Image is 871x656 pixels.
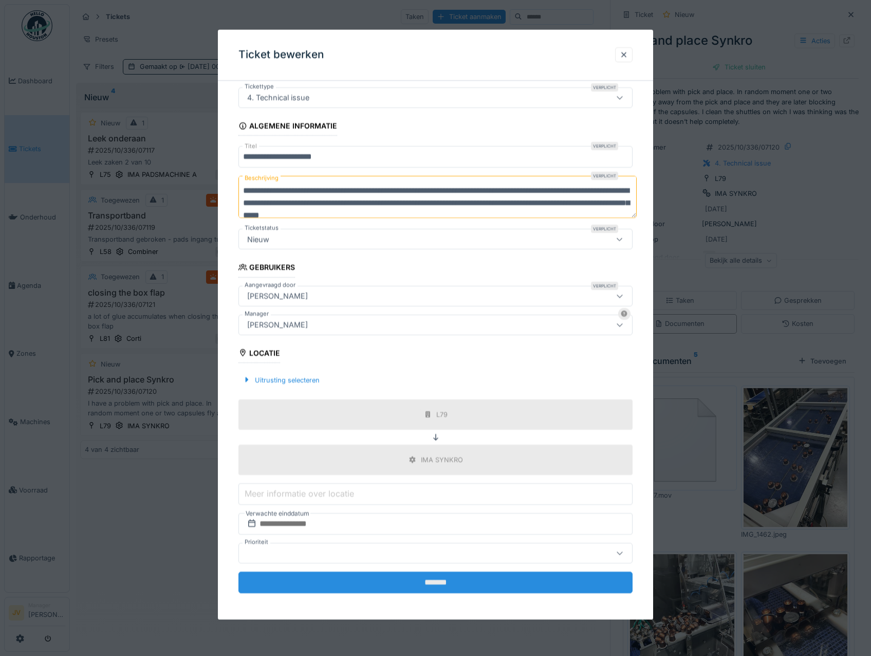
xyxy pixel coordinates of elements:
[436,410,448,420] div: L79
[238,119,338,136] div: Algemene informatie
[243,488,356,500] label: Meer informatie over locatie
[243,234,273,245] div: Nieuw
[238,260,295,278] div: Gebruikers
[245,508,310,519] label: Verwachte einddatum
[238,373,324,387] div: Uitrusting selecteren
[243,319,312,331] div: [PERSON_NAME]
[243,290,312,302] div: [PERSON_NAME]
[238,48,324,61] h3: Ticket bewerken
[591,282,618,290] div: Verplicht
[591,225,618,233] div: Verplicht
[421,455,463,465] div: IMA SYNKRO
[243,224,281,233] label: Ticketstatus
[238,345,281,363] div: Locatie
[243,538,270,546] label: Prioriteit
[243,83,276,92] label: Tickettype
[243,172,281,185] label: Beschrijving
[591,142,618,151] div: Verplicht
[243,281,298,289] label: Aangevraagd door
[243,93,313,104] div: 4. Technical issue
[591,172,618,180] div: Verplicht
[243,142,259,151] label: Titel
[591,84,618,92] div: Verplicht
[243,309,271,318] label: Manager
